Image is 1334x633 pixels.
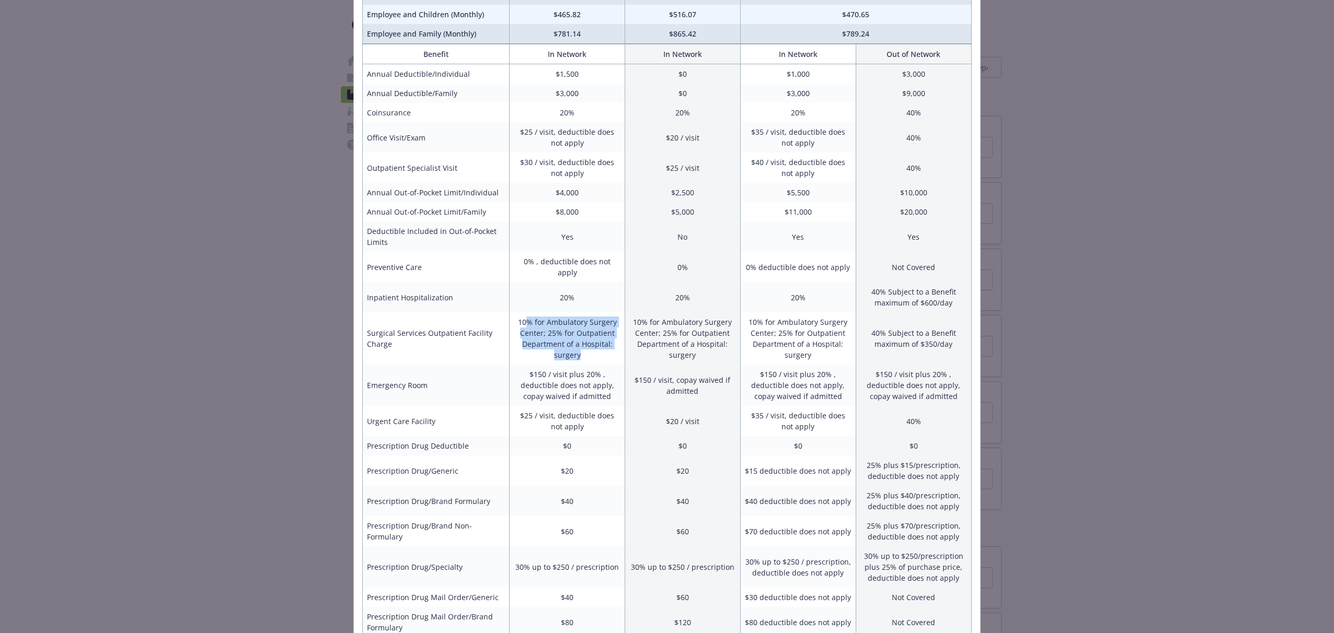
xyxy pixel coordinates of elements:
[363,44,510,64] th: Benefit
[510,516,625,546] td: $60
[856,436,971,455] td: $0
[510,103,625,122] td: 20%
[625,202,740,221] td: $5,000
[740,183,856,202] td: $5,500
[740,252,856,282] td: 0% deductible does not apply
[363,202,510,221] td: Annual Out-of-Pocket Limit/Family
[856,84,971,103] td: $9,000
[625,406,740,436] td: $20 / visit
[363,183,510,202] td: Annual Out-of-Pocket Limit/Individual
[625,122,740,153] td: $20 / visit
[740,588,856,607] td: $30 deductible does not apply
[625,282,740,312] td: 20%
[363,516,510,546] td: Prescription Drug/Brand Non-Formulary
[363,252,510,282] td: Preventive Care
[510,44,625,64] th: In Network
[740,44,856,64] th: In Network
[625,588,740,607] td: $60
[510,202,625,221] td: $8,000
[740,455,856,486] td: $15 deductible does not apply
[510,312,625,365] td: 10% for Ambulatory Surgery Center; 25% for Outpatient Department of a Hospital: surgery
[856,64,971,84] td: $3,000
[510,64,625,84] td: $1,500
[740,122,856,153] td: $35 / visit, deductible does not apply
[856,588,971,607] td: Not Covered
[856,486,971,516] td: 25% plus $40/prescription, deductible does not apply
[856,183,971,202] td: $10,000
[510,252,625,282] td: 0% , deductible does not apply
[856,44,971,64] th: Out of Network
[856,312,971,365] td: 40% Subject to a Benefit maximum of $350/day
[740,64,856,84] td: $1,000
[363,24,510,44] td: Employee and Family (Monthly)
[740,486,856,516] td: $40 deductible does not apply
[363,282,510,312] td: Inpatient Hospitalization
[510,84,625,103] td: $3,000
[740,436,856,455] td: $0
[740,5,971,24] td: $470.65
[625,44,740,64] th: In Network
[625,486,740,516] td: $40
[856,153,971,183] td: 40%
[510,282,625,312] td: 20%
[363,312,510,365] td: Surgical Services Outpatient Facility Charge
[740,365,856,406] td: $150 / visit plus 20% , deductible does not apply, copay waived if admitted
[625,516,740,546] td: $60
[625,183,740,202] td: $2,500
[856,103,971,122] td: 40%
[740,282,856,312] td: 20%
[856,221,971,252] td: Yes
[740,202,856,221] td: $11,000
[510,546,625,588] td: 30% up to $250 / prescription
[363,486,510,516] td: Prescription Drug/Brand Formulary
[625,64,740,84] td: $0
[625,5,740,24] td: $516.07
[510,122,625,153] td: $25 / visit, deductible does not apply
[510,588,625,607] td: $40
[625,24,740,44] td: $865.42
[740,24,971,44] td: $789.24
[363,84,510,103] td: Annual Deductible/Family
[740,516,856,546] td: $70 deductible does not apply
[740,103,856,122] td: 20%
[363,588,510,607] td: Prescription Drug Mail Order/Generic
[625,252,740,282] td: 0%
[510,455,625,486] td: $20
[740,84,856,103] td: $3,000
[363,103,510,122] td: Coinsurance
[740,312,856,365] td: 10% for Ambulatory Surgery Center; 25% for Outpatient Department of a Hospital: surgery
[510,406,625,436] td: $25 / visit, deductible does not apply
[856,122,971,153] td: 40%
[510,5,625,24] td: $465.82
[363,153,510,183] td: Outpatient Specialist Visit
[625,546,740,588] td: 30% up to $250 / prescription
[510,153,625,183] td: $30 / visit, deductible does not apply
[363,406,510,436] td: Urgent Care Facility
[510,24,625,44] td: $781.14
[363,365,510,406] td: Emergency Room
[856,455,971,486] td: 25% plus $15/prescription, deductible does not apply
[363,5,510,24] td: Employee and Children (Monthly)
[856,282,971,312] td: 40% Subject to a Benefit maximum of $600/day
[856,202,971,221] td: $20,000
[625,221,740,252] td: No
[510,183,625,202] td: $4,000
[625,365,740,406] td: $150 / visit, copay waived if admitted
[740,546,856,588] td: 30% up to $250 / prescription, deductible does not apply
[740,406,856,436] td: $35 / visit, deductible does not apply
[363,546,510,588] td: Prescription Drug/Specialty
[856,406,971,436] td: 40%
[363,436,510,455] td: Prescription Drug Deductible
[625,312,740,365] td: 10% for Ambulatory Surgery Center; 25% for Outpatient Department of a Hospital: surgery
[740,221,856,252] td: Yes
[856,516,971,546] td: 25% plus $70/prescription, deductible does not apply
[625,153,740,183] td: $25 / visit
[363,221,510,252] td: Deductible Included in Out-of-Pocket Limits
[625,103,740,122] td: 20%
[363,64,510,84] td: Annual Deductible/Individual
[510,221,625,252] td: Yes
[856,546,971,588] td: 30% up to $250/prescription plus 25% of purchase price, deductible does not apply
[510,436,625,455] td: $0
[856,365,971,406] td: $150 / visit plus 20% , deductible does not apply, copay waived if admitted
[740,153,856,183] td: $40 / visit, deductible does not apply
